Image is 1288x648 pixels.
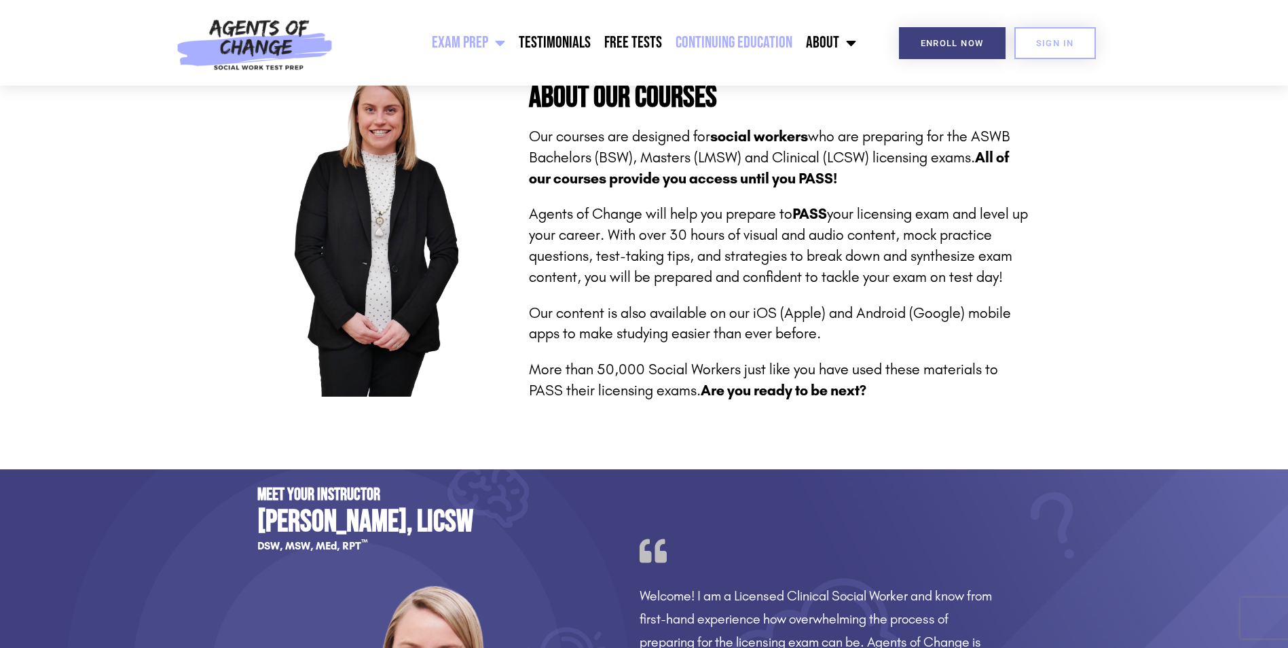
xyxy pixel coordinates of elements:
a: SIGN IN [1014,27,1096,59]
nav: Menu [340,26,863,60]
a: Free Tests [597,26,669,60]
a: Testimonials [512,26,597,60]
p: Our content is also available on our iOS (Apple) and Android (Google) mobile apps to make studyin... [529,303,1031,345]
strong: PASS [792,205,827,223]
a: Continuing Education [669,26,799,60]
p: More than 50,000 Social Workers just like you have used these materials to PASS their licensing e... [529,359,1031,401]
p: Our courses are designed for who are preparing for the ASWB Bachelors (BSW), Masters (LMSW) and C... [529,126,1031,189]
h4: [PERSON_NAME], LICSW [257,507,606,537]
a: Exam Prep [425,26,512,60]
h4: About Our Courses [529,82,1031,113]
span: SIGN IN [1036,39,1074,48]
b: All of our courses provide you access until you PASS! [529,149,1009,187]
p: Agents of Change will help you prepare to your licensing exam and level up your career. With over... [529,204,1031,287]
h2: Meet Your Instructor [257,469,606,503]
strong: social workers [710,128,808,145]
p: DSW, MSW, MEd, RPT [257,541,606,552]
a: About [799,26,863,60]
sup: ™ [361,538,368,547]
span: Enroll Now [921,39,984,48]
strong: Are you ready to be next? [701,382,866,399]
a: Enroll Now [899,27,1006,59]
